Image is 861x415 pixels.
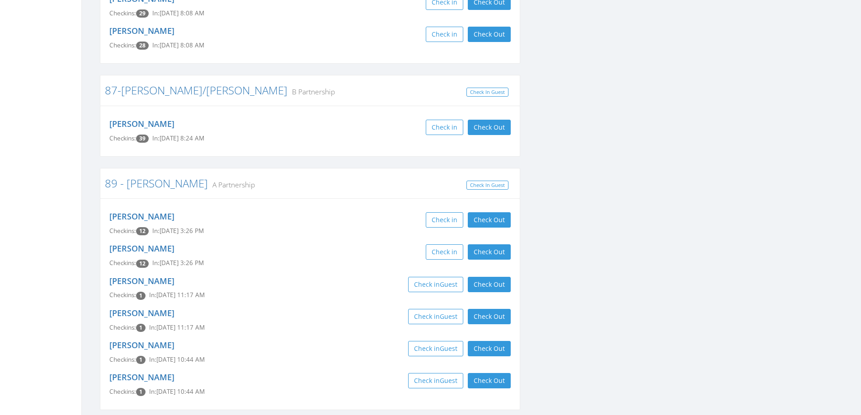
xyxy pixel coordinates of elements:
span: In: [DATE] 8:08 AM [152,41,204,49]
button: Check in [426,120,463,135]
a: [PERSON_NAME] [109,243,174,254]
button: Check inGuest [408,277,463,292]
small: B Partnership [287,87,335,97]
span: Checkins: [109,259,136,267]
span: Checkin count [136,324,146,332]
span: Checkins: [109,291,136,299]
a: [PERSON_NAME] [109,372,174,382]
a: [PERSON_NAME] [109,275,174,286]
span: In: [DATE] 11:17 AM [149,323,205,331]
a: 87-[PERSON_NAME]/[PERSON_NAME] [105,83,287,98]
button: Check in [426,212,463,228]
span: In: [DATE] 10:44 AM [149,387,205,396]
a: [PERSON_NAME] [109,340,174,350]
button: Check inGuest [408,341,463,356]
button: Check Out [468,341,511,356]
span: In: [DATE] 3:26 PM [152,227,204,235]
span: Guest [440,344,457,353]
button: Check Out [468,212,511,228]
a: [PERSON_NAME] [109,25,174,36]
button: Check inGuest [408,309,463,324]
small: A Partnership [208,180,255,190]
span: In: [DATE] 10:44 AM [149,355,205,364]
span: Checkin count [136,9,149,18]
span: Checkins: [109,41,136,49]
span: In: [DATE] 3:26 PM [152,259,204,267]
button: Check in [426,244,463,260]
button: Check Out [468,373,511,388]
span: Checkins: [109,9,136,17]
a: Check In Guest [466,88,508,97]
button: Check Out [468,309,511,324]
span: Checkins: [109,323,136,331]
span: In: [DATE] 8:08 AM [152,9,204,17]
span: Checkin count [136,292,146,300]
span: In: [DATE] 11:17 AM [149,291,205,299]
button: Check Out [468,27,511,42]
span: Checkin count [136,356,146,364]
span: Checkins: [109,355,136,364]
span: Checkin count [136,42,149,50]
span: Checkins: [109,227,136,235]
span: Checkin count [136,227,149,235]
button: Check Out [468,277,511,292]
a: 89 - [PERSON_NAME] [105,176,208,191]
span: Guest [440,312,457,321]
a: Check In Guest [466,181,508,190]
span: Guest [440,280,457,289]
button: Check inGuest [408,373,463,388]
span: Guest [440,376,457,385]
span: Checkins: [109,134,136,142]
span: Checkins: [109,387,136,396]
span: Checkin count [136,388,146,396]
span: In: [DATE] 8:24 AM [152,134,204,142]
button: Check in [426,27,463,42]
span: Checkin count [136,135,149,143]
a: [PERSON_NAME] [109,118,174,129]
span: Checkin count [136,260,149,268]
button: Check Out [468,120,511,135]
button: Check Out [468,244,511,260]
a: [PERSON_NAME] [109,308,174,318]
a: [PERSON_NAME] [109,211,174,222]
